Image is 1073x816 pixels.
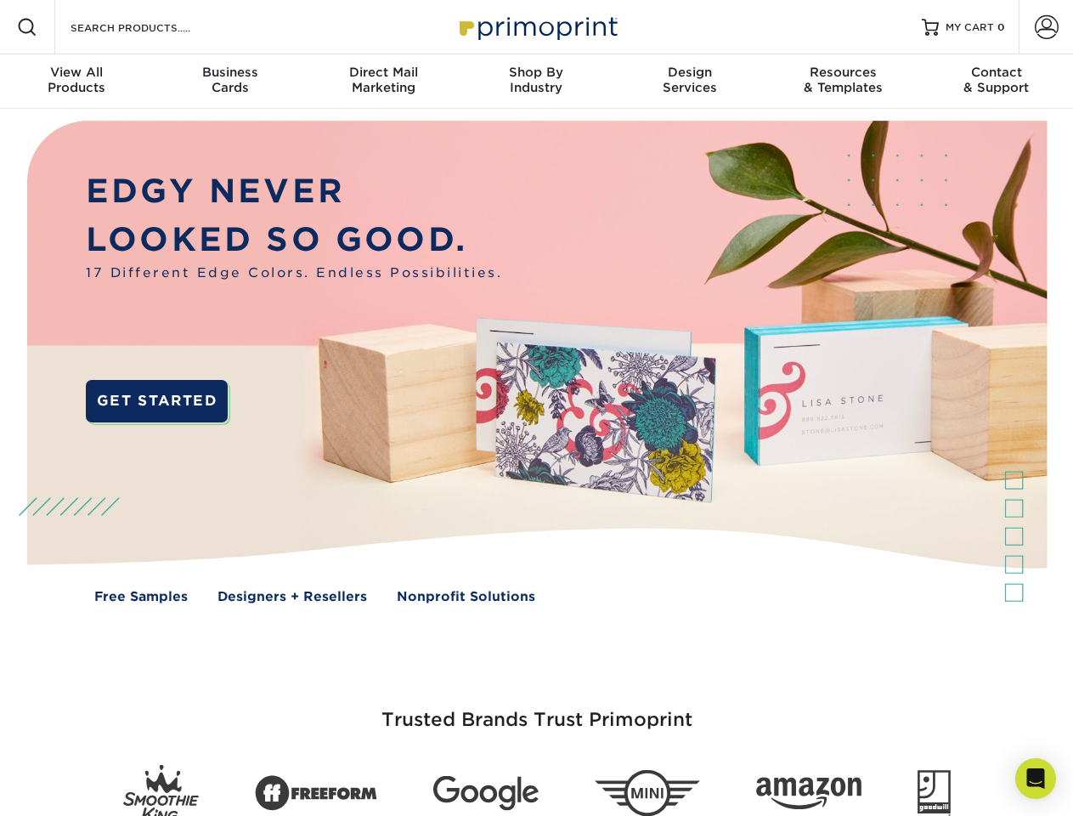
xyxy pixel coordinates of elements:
span: MY CART [946,20,994,35]
div: & Templates [766,65,919,95]
div: Open Intercom Messenger [1015,758,1056,799]
a: Free Samples [94,587,188,607]
span: Resources [766,65,919,80]
span: Shop By [460,65,613,80]
span: Contact [920,65,1073,80]
a: Shop ByIndustry [460,54,613,109]
h3: Trusted Brands Trust Primoprint [40,668,1034,751]
a: GET STARTED [86,380,228,422]
div: & Support [920,65,1073,95]
a: Designers + Resellers [217,587,367,607]
div: Industry [460,65,613,95]
iframe: Google Customer Reviews [4,764,144,810]
img: Primoprint [452,8,622,45]
span: Business [153,65,306,80]
input: SEARCH PRODUCTS..... [69,17,234,37]
div: Marketing [307,65,460,95]
span: 17 Different Edge Colors. Endless Possibilities. [86,263,502,283]
img: Google [433,776,539,811]
p: LOOKED SO GOOD. [86,216,502,264]
p: EDGY NEVER [86,167,502,216]
img: Goodwill [918,770,951,816]
div: Cards [153,65,306,95]
a: DesignServices [613,54,766,109]
span: Direct Mail [307,65,460,80]
span: Design [613,65,766,80]
a: Contact& Support [920,54,1073,109]
a: BusinessCards [153,54,306,109]
img: Amazon [756,778,861,810]
a: Resources& Templates [766,54,919,109]
a: Direct MailMarketing [307,54,460,109]
div: Services [613,65,766,95]
span: 0 [997,21,1005,33]
a: Nonprofit Solutions [397,587,535,607]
